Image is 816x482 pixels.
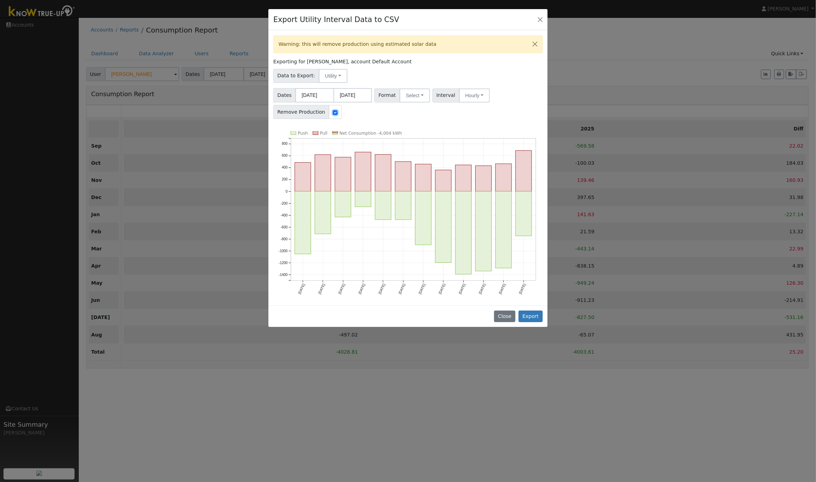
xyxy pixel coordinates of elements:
text: [DATE] [458,283,466,295]
text: -200 [281,201,288,205]
rect: onclick="" [516,151,532,192]
rect: onclick="" [476,191,492,271]
text: [DATE] [338,283,346,295]
text: -800 [281,237,288,241]
rect: onclick="" [415,164,431,191]
rect: onclick="" [375,155,391,191]
text: Push [298,131,308,136]
button: Export [519,311,543,322]
span: Format [374,88,400,102]
text: 200 [282,178,288,182]
text: 0 [286,190,288,193]
text: [DATE] [358,283,366,295]
rect: onclick="" [355,152,371,191]
label: Exporting for [PERSON_NAME], account Default Account [273,58,411,65]
span: Interval [432,88,459,102]
text: [DATE] [418,283,426,295]
span: Data to Export: [273,69,319,83]
rect: onclick="" [375,191,391,220]
rect: onclick="" [295,163,311,191]
rect: onclick="" [495,164,512,191]
rect: onclick="" [395,162,411,191]
text: [DATE] [318,283,326,295]
rect: onclick="" [295,191,311,254]
rect: onclick="" [455,165,471,191]
text: [DATE] [438,283,446,295]
text: [DATE] [378,283,386,295]
rect: onclick="" [335,191,351,217]
button: Close [535,14,545,24]
rect: onclick="" [495,191,512,268]
rect: onclick="" [435,191,451,263]
h4: Export Utility Interval Data to CSV [273,14,399,25]
rect: onclick="" [455,191,471,274]
rect: onclick="" [516,191,532,236]
rect: onclick="" [315,155,331,191]
text: -400 [281,213,288,217]
text: -1000 [279,249,288,253]
span: Dates [273,88,296,102]
span: Remove Production [273,105,329,119]
text: [DATE] [398,283,406,295]
text: 600 [282,154,288,158]
text: Net Consumption -4,004 kWh [339,131,402,136]
rect: onclick="" [476,166,492,191]
button: Select [400,88,430,102]
text: [DATE] [478,283,486,295]
button: Close [494,311,515,322]
text: [DATE] [518,283,526,295]
text: Pull [320,131,328,136]
rect: onclick="" [315,191,331,234]
text: 400 [282,166,288,170]
text: -600 [281,225,288,229]
text: -1400 [279,273,288,277]
text: -1200 [279,261,288,265]
rect: onclick="" [435,170,451,191]
rect: onclick="" [335,157,351,191]
button: Utility [319,69,347,83]
rect: onclick="" [415,191,431,245]
text: [DATE] [297,283,305,295]
text: 800 [282,142,288,146]
rect: onclick="" [395,191,411,220]
text: [DATE] [498,283,506,295]
div: Warning: this will remove production using estimated solar data [273,35,543,53]
rect: onclick="" [355,191,371,207]
button: Hourly [459,88,490,102]
button: Close [528,36,542,53]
